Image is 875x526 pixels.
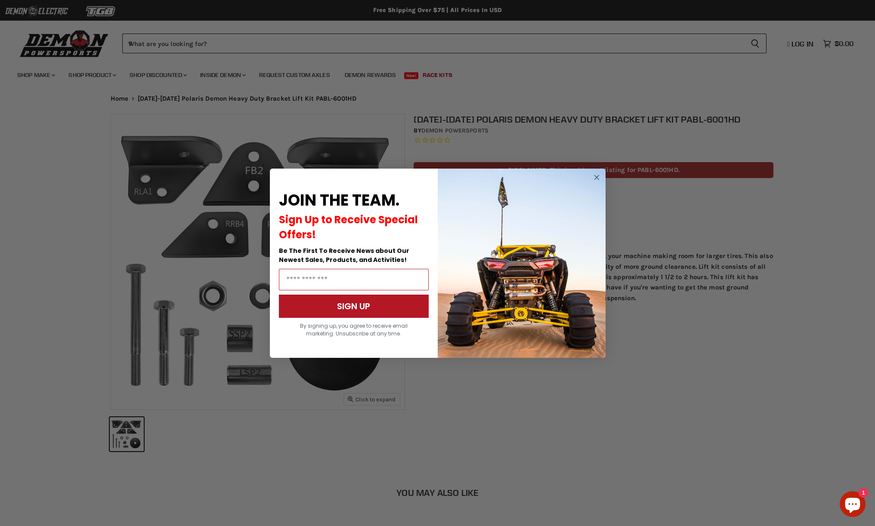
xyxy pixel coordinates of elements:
[279,269,429,290] input: Email Address
[279,295,429,318] button: SIGN UP
[279,189,399,211] span: JOIN THE TEAM.
[438,169,606,358] img: a9095488-b6e7-41ba-879d-588abfab540b.jpeg
[591,172,602,183] button: Close dialog
[279,246,409,264] span: Be The First To Receive News about Our Newest Sales, Products, and Activities!
[300,322,408,337] span: By signing up, you agree to receive email marketing. Unsubscribe at any time.
[837,491,868,519] inbox-online-store-chat: Shopify online store chat
[279,212,418,242] span: Sign Up to Receive Special Offers!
